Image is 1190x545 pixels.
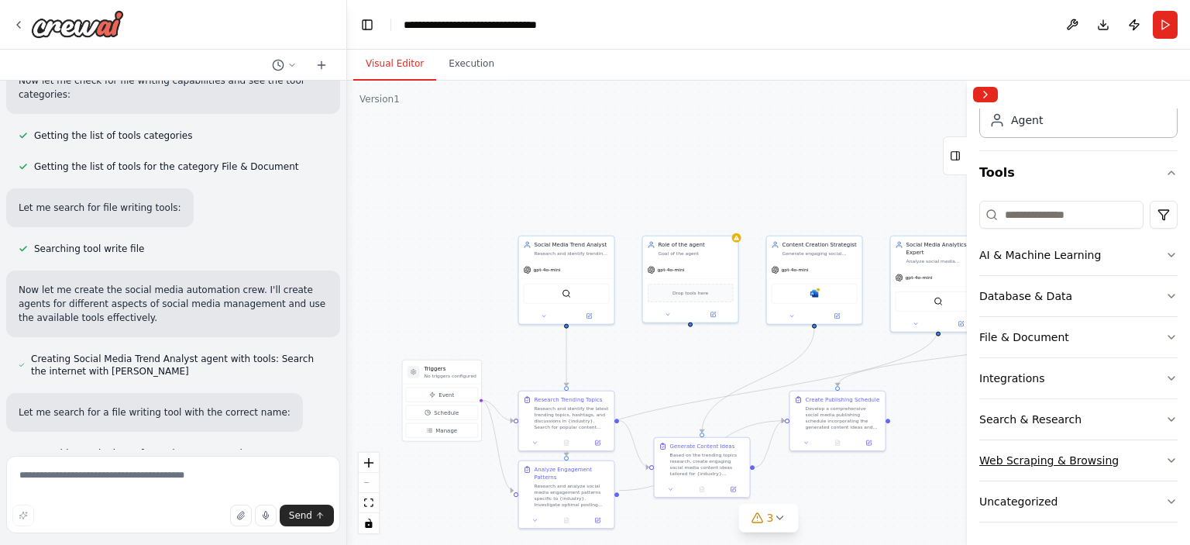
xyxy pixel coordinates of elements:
[567,312,611,321] button: Open in side panel
[642,236,739,323] div: Role of the agentGoal of the agentgpt-4o-miniDrop tools here
[654,437,751,498] div: Generate Content IdeasBased on the trending topics research, create engaging social media content...
[34,243,144,255] span: Searching tool write file
[34,447,284,460] span: Searching tool microsoft_word_create_text_document
[658,267,685,273] span: gpt-4o-mini
[12,505,34,526] button: Improve this prompt
[425,373,476,379] p: No triggers configured
[359,493,379,513] button: fit view
[720,485,746,494] button: Open in side panel
[979,371,1044,386] div: Integrations
[535,405,610,430] div: Research and identify the latest trending topics, hashtags, and discussions in {industry}. Search...
[535,466,610,481] div: Analyze Engagement Patterns
[406,423,478,438] button: Manage
[979,235,1178,275] button: AI & Machine Learning
[890,236,987,333] div: Social Media Analytics ExpertAnalyze social media engagement patterns, identify optimal posting t...
[534,267,561,273] span: gpt-4o-mini
[806,405,881,430] div: Develop a comprehensive social media publishing schedule incorporating the generated content idea...
[404,17,597,33] nav: breadcrumb
[979,247,1101,263] div: AI & Machine Learning
[550,438,583,447] button: No output available
[1011,112,1043,128] div: Agent
[834,328,1066,386] g: Edge from 07f9671c-6235-4728-a99a-c94076a115b9 to 40e5f33d-dc9d-4d10-a4c7-4854199857a8
[439,391,454,398] span: Event
[670,452,745,477] div: Based on the trending topics research, create engaging social media content ideas tailored for {i...
[19,405,291,419] p: Let me search for a file writing tool with the correct name:
[961,81,973,545] button: Toggle Sidebar
[906,241,982,257] div: Social Media Analytics Expert
[782,267,809,273] span: gpt-4o-mini
[518,460,615,529] div: Analyze Engagement PatternsResearch and analyze social media engagement patterns specific to {ind...
[782,241,858,249] div: Content Creation Strategist
[480,396,514,495] g: Edge from triggers to 338070df-0530-44be-a648-7f236b492ae0
[31,10,124,38] img: Logo
[815,312,859,321] button: Open in side panel
[979,195,1178,535] div: Tools
[436,48,507,81] button: Execution
[289,509,312,522] span: Send
[906,258,982,264] div: Analyze social media engagement patterns, identify optimal posting times based on {industry} audi...
[672,289,708,297] span: Drop tools here
[584,516,610,525] button: Open in side panel
[435,426,457,434] span: Manage
[739,504,799,533] button: 3
[934,297,943,306] img: SerperDevTool
[766,236,863,325] div: Content Creation StrategistGenerate engaging social media content ideas and create compelling pos...
[755,417,785,471] g: Edge from ac70730d-ad6a-4cda-881b-17f2ff8c33f3 to 40e5f33d-dc9d-4d10-a4c7-4854199857a8
[359,453,379,473] button: zoom in
[266,56,303,74] button: Switch to previous chat
[359,513,379,533] button: toggle interactivity
[19,283,328,325] p: Now let me create the social media automation crew. I'll create agents for different aspects of s...
[979,440,1178,481] button: Web Scraping & Browsing
[434,409,459,416] span: Schedule
[670,443,735,450] div: Generate Content Ideas
[480,396,514,425] g: Edge from triggers to aae75a93-537d-4973-a1ad-aa8c512a3c6e
[906,274,933,281] span: gpt-4o-mini
[979,358,1178,398] button: Integrations
[855,438,882,447] button: Open in side panel
[767,510,774,526] span: 3
[359,93,400,105] div: Version 1
[979,412,1082,427] div: Search & Research
[255,505,277,526] button: Click to speak your automation idea
[806,396,880,404] div: Create Publishing Schedule
[359,453,379,533] div: React Flow controls
[353,48,436,81] button: Visual Editor
[550,516,583,525] button: No output available
[979,151,1178,195] button: Tools
[789,391,886,452] div: Create Publishing ScheduleDevelop a comprehensive social media publishing schedule incorporating ...
[535,396,603,404] div: Research Trending Topics
[19,201,181,215] p: Let me search for file writing tools:
[402,360,482,442] div: TriggersNo triggers configuredEventScheduleManage
[34,160,298,173] span: Getting the list of tools for the category File & Document
[518,236,615,325] div: Social Media Trend AnalystResearch and identify trending topics in {industry} using search tools,...
[31,353,328,378] span: Creating Social Media Trend Analyst agent with tools: Search the internet with [PERSON_NAME]
[425,365,476,373] h3: Triggers
[406,388,478,402] button: Event
[698,328,818,433] g: Edge from 06f33770-7102-4069-83fc-4ea1d32c46eb to ac70730d-ad6a-4cda-881b-17f2ff8c33f3
[562,328,570,386] g: Edge from cf347672-d072-48e0-a3e6-12b3a43e2640 to aae75a93-537d-4973-a1ad-aa8c512a3c6e
[309,56,334,74] button: Start a new chat
[518,391,615,452] div: Research Trending TopicsResearch and identify the latest trending topics, hashtags, and discussio...
[973,87,998,102] button: Collapse right sidebar
[562,289,571,298] img: SerperDevTool
[979,399,1178,440] button: Search & Research
[356,14,378,36] button: Hide left sidebar
[619,417,785,495] g: Edge from 338070df-0530-44be-a648-7f236b492ae0 to 40e5f33d-dc9d-4d10-a4c7-4854199857a8
[979,481,1178,522] button: Uncategorized
[686,485,718,494] button: No output available
[535,250,610,257] div: Research and identify trending topics in {industry} using search tools, analyze social media tren...
[584,438,610,447] button: Open in side panel
[562,328,942,456] g: Edge from 35bc266e-a53b-41bc-96d3-9178665e7052 to 338070df-0530-44be-a648-7f236b492ae0
[979,317,1178,357] button: File & Document
[659,241,734,249] div: Role of the agent
[659,250,734,257] div: Goal of the agent
[280,505,334,526] button: Send
[979,453,1119,468] div: Web Scraping & Browsing
[691,310,735,319] button: Open in side panel
[821,438,854,447] button: No output available
[406,405,478,420] button: Schedule
[939,319,983,329] button: Open in side panel
[979,329,1069,345] div: File & Document
[979,276,1178,316] button: Database & Data
[230,505,252,526] button: Upload files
